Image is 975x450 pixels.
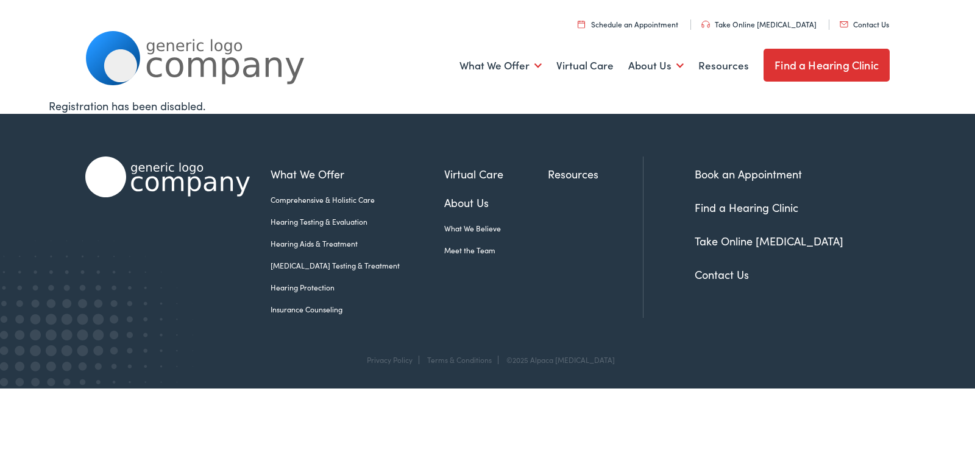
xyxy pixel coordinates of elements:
[548,166,643,182] a: Resources
[49,97,926,114] div: Registration has been disabled.
[695,166,802,181] a: Book an Appointment
[764,49,890,82] a: Find a Hearing Clinic
[271,216,444,227] a: Hearing Testing & Evaluation
[444,166,548,182] a: Virtual Care
[444,245,548,256] a: Meet the Team
[701,19,817,29] a: Take Online [MEDICAL_DATA]
[698,43,749,88] a: Resources
[271,282,444,293] a: Hearing Protection
[459,43,542,88] a: What We Offer
[367,354,413,365] a: Privacy Policy
[271,304,444,315] a: Insurance Counseling
[85,156,250,197] img: Alpaca Audiology
[840,21,848,27] img: utility icon
[840,19,889,29] a: Contact Us
[427,354,492,365] a: Terms & Conditions
[578,19,678,29] a: Schedule an Appointment
[628,43,684,88] a: About Us
[271,194,444,205] a: Comprehensive & Holistic Care
[695,233,843,248] a: Take Online [MEDICAL_DATA]
[444,223,548,234] a: What We Believe
[701,21,710,28] img: utility icon
[695,200,798,215] a: Find a Hearing Clinic
[500,356,615,364] div: ©2025 Alpaca [MEDICAL_DATA]
[271,166,444,182] a: What We Offer
[695,267,749,282] a: Contact Us
[271,260,444,271] a: [MEDICAL_DATA] Testing & Treatment
[578,20,585,28] img: utility icon
[556,43,614,88] a: Virtual Care
[444,194,548,211] a: About Us
[271,238,444,249] a: Hearing Aids & Treatment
